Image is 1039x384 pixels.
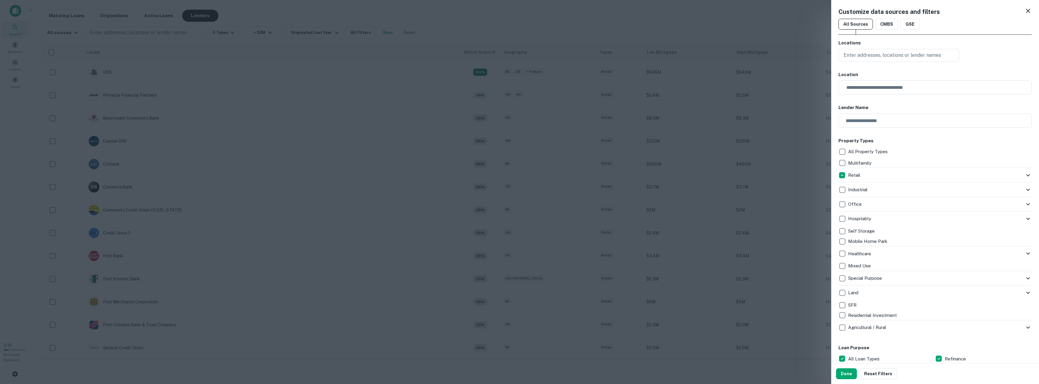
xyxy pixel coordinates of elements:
button: Done [836,368,857,379]
p: All Loan Types [848,355,881,363]
button: CMBS [875,19,898,30]
iframe: Chat Widget [1009,336,1039,365]
button: All Sources [838,19,873,30]
p: Refinance [945,355,967,363]
p: Land [848,289,860,296]
div: Healthcare [838,246,1032,261]
h6: Property Types [838,137,1032,144]
p: Industrial [848,186,869,193]
p: Hospitality [848,215,872,222]
div: Hospitality [838,211,1032,226]
h5: Customize data sources and filters [838,7,940,16]
div: Agricultural / Rural [838,320,1032,335]
p: Healthcare [848,250,872,257]
p: Special Purpose [848,275,883,282]
p: All Property Types [848,148,889,155]
p: Self Storage [848,227,876,235]
p: Enter addresses, locations or lender names [844,52,941,59]
p: Mixed Use [848,262,872,269]
button: GSE [900,19,920,30]
h6: Locations [838,40,1032,47]
h6: Lender Name [838,104,1032,111]
h6: Loan Purpose [838,344,1032,351]
button: Reset Filters [859,368,897,379]
p: Mobile Home Park [848,238,889,245]
div: Land [838,286,1032,300]
div: Industrial [838,182,1032,197]
button: Enter addresses, locations or lender names [838,49,959,62]
div: Office [838,197,1032,211]
p: Multifamily [848,160,873,167]
div: Retail [838,168,1032,182]
p: Office [848,201,863,208]
div: Special Purpose [838,271,1032,286]
p: Agricultural / Rural [848,324,887,331]
p: Retail [848,172,861,179]
p: SFR [848,302,858,309]
p: Residential Investment [848,312,898,319]
h6: Location [838,71,1032,78]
